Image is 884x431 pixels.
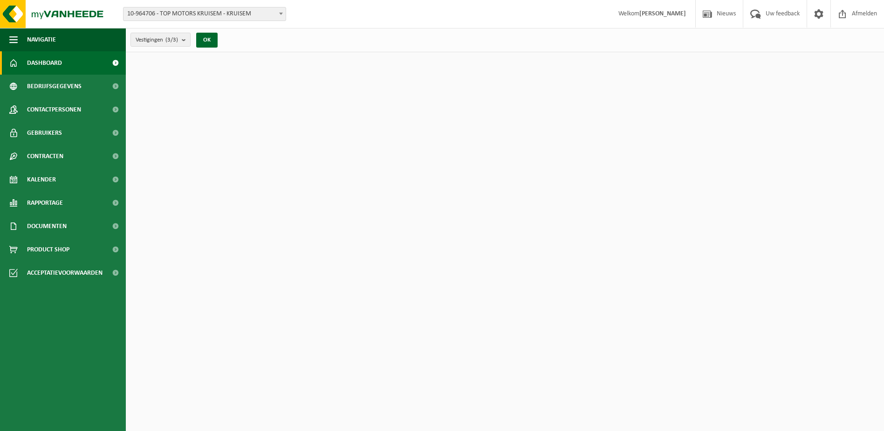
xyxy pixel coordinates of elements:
span: Product Shop [27,238,69,261]
span: Documenten [27,215,67,238]
span: Acceptatievoorwaarden [27,261,103,285]
count: (3/3) [165,37,178,43]
span: 10-964706 - TOP MOTORS KRUISEM - KRUISEM [123,7,286,21]
span: 10-964706 - TOP MOTORS KRUISEM - KRUISEM [123,7,286,21]
span: Dashboard [27,51,62,75]
strong: [PERSON_NAME] [639,10,686,17]
span: Navigatie [27,28,56,51]
span: Contactpersonen [27,98,81,121]
span: Kalender [27,168,56,191]
span: Gebruikers [27,121,62,145]
button: OK [196,33,218,48]
span: Rapportage [27,191,63,215]
button: Vestigingen(3/3) [130,33,191,47]
span: Vestigingen [136,33,178,47]
span: Contracten [27,145,63,168]
span: Bedrijfsgegevens [27,75,82,98]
